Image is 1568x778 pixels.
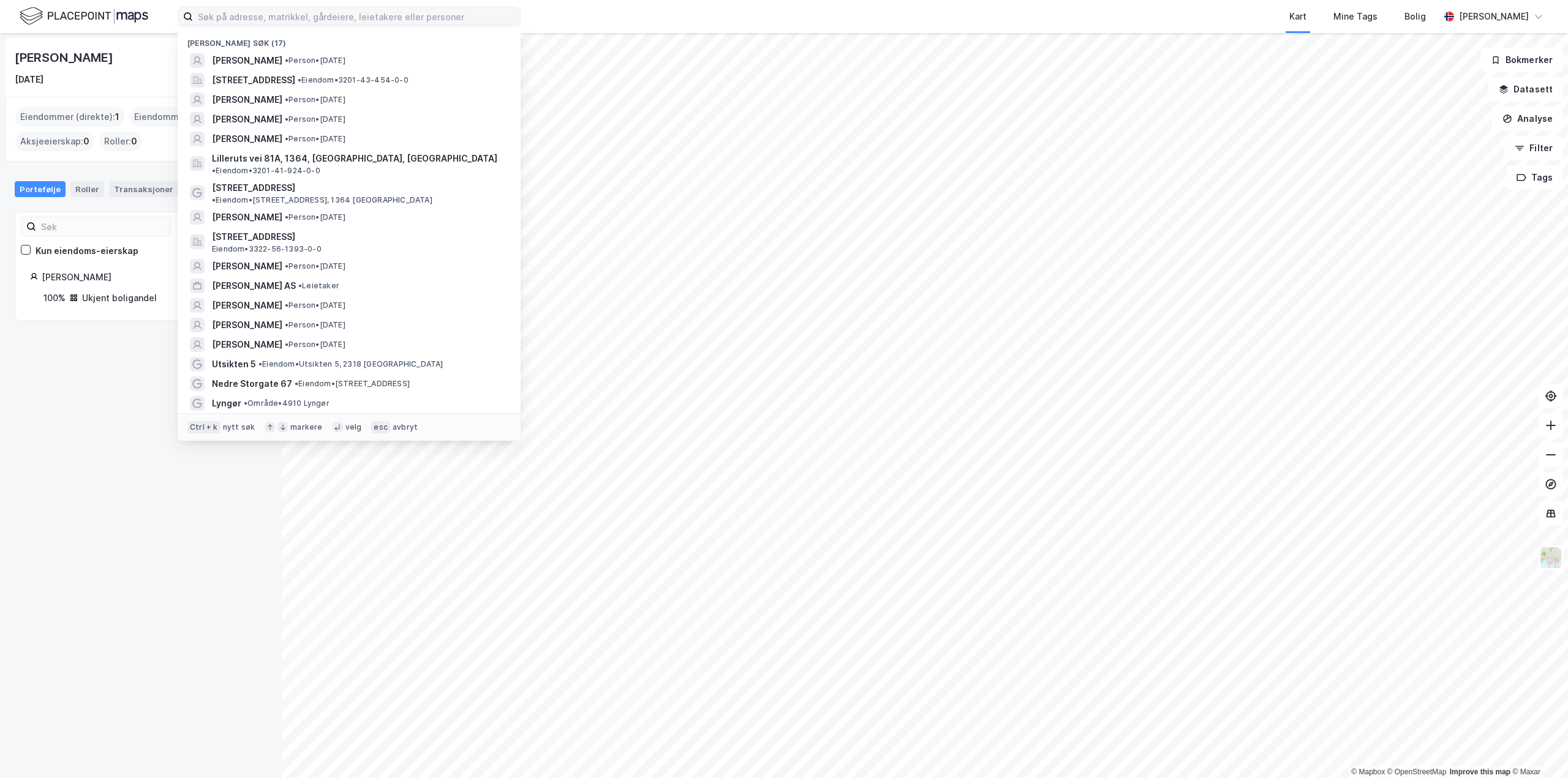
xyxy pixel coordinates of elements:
span: Eiendom • 3201-41-924-0-0 [212,166,320,176]
div: [PERSON_NAME] [42,270,252,285]
span: 0 [83,134,89,149]
div: Kun eiendoms-eierskap [36,244,138,258]
div: [PERSON_NAME] [15,48,115,67]
span: Lilleruts vei 81A, 1364, [GEOGRAPHIC_DATA], [GEOGRAPHIC_DATA] [212,151,497,166]
span: Person • [DATE] [285,56,345,65]
span: [STREET_ADDRESS] [212,230,506,244]
input: Søk på adresse, matrikkel, gårdeiere, leietakere eller personer [193,7,520,26]
div: Portefølje [15,181,66,197]
span: Lyngør [212,396,241,411]
div: Bolig [1404,9,1426,24]
span: Person • [DATE] [285,301,345,310]
span: [PERSON_NAME] [212,210,282,225]
span: Eiendom • [STREET_ADDRESS], 1364 [GEOGRAPHIC_DATA] [212,195,432,205]
div: avbryt [393,422,418,432]
span: Utsikten 5 [212,357,256,372]
span: Eiendom • Utsikten 5, 2318 [GEOGRAPHIC_DATA] [258,359,443,369]
span: [PERSON_NAME] AS [212,279,296,293]
div: esc [371,421,390,433]
span: [PERSON_NAME] [212,53,282,68]
span: • [285,95,288,104]
button: Analyse [1492,107,1563,131]
div: 100% [43,291,66,305]
div: [PERSON_NAME] søk (17) [178,29,521,51]
button: Datasett [1488,77,1563,102]
div: Aksjeeierskap : [15,132,94,151]
a: Mapbox [1351,768,1385,776]
span: [PERSON_NAME] [212,92,282,107]
button: Bokmerker [1480,48,1563,72]
span: • [285,320,288,329]
span: Person • [DATE] [285,212,345,222]
span: • [298,281,302,290]
img: logo.f888ab2527a4732fd821a326f86c7f29.svg [20,6,148,27]
span: [PERSON_NAME] [212,298,282,313]
span: • [298,75,301,84]
span: [STREET_ADDRESS] [212,181,295,195]
span: • [285,134,288,143]
span: [PERSON_NAME] [212,337,282,352]
span: • [285,301,288,310]
span: 1 [115,110,119,124]
div: [PERSON_NAME] [1459,9,1529,24]
span: Eiendom • 3201-43-454-0-0 [298,75,409,85]
span: Person • [DATE] [285,134,345,144]
div: nytt søk [223,422,255,432]
div: velg [345,422,362,432]
span: • [212,195,216,204]
button: Tags [1506,165,1563,190]
iframe: Chat Widget [1507,719,1568,778]
img: Z [1539,546,1562,569]
span: Nedre Storgate 67 [212,376,292,391]
div: Kontrollprogram for chat [1507,719,1568,778]
span: Person • [DATE] [285,340,345,350]
span: [PERSON_NAME] [212,318,282,332]
span: [PERSON_NAME] [212,112,282,127]
span: [STREET_ADDRESS] [212,73,295,88]
div: Mine Tags [1333,9,1378,24]
div: Ctrl + k [187,421,221,433]
div: [DATE] [15,72,43,87]
span: Område • 4910 Lyngør [244,398,330,408]
span: Person • [DATE] [285,261,345,271]
span: • [285,261,288,271]
span: Person • [DATE] [285,320,345,330]
span: [PERSON_NAME] [212,259,282,274]
div: markere [290,422,322,432]
span: • [244,398,247,408]
button: Filter [1504,136,1563,160]
input: Søk [36,217,170,236]
div: Ukjent boligandel [82,291,157,305]
a: OpenStreetMap [1387,768,1447,776]
span: [PERSON_NAME] [212,132,282,146]
span: • [258,359,262,368]
span: • [285,212,288,222]
div: Eiendommer (direkte) : [15,107,124,127]
span: • [212,166,216,175]
span: 0 [131,134,137,149]
div: Roller : [99,132,142,151]
span: Person • [DATE] [285,95,345,105]
span: Person • [DATE] [285,114,345,124]
span: • [285,340,288,349]
div: Kart [1289,9,1306,24]
a: Improve this map [1450,768,1510,776]
div: Eiendommer (Indirekte) : [129,107,247,127]
span: Eiendom • 3322-56-1393-0-0 [212,244,322,254]
div: Transaksjoner [109,181,178,197]
span: • [285,56,288,65]
span: • [295,379,298,388]
span: Eiendom • [STREET_ADDRESS] [295,379,410,389]
div: Roller [70,181,104,197]
span: • [285,114,288,124]
span: Leietaker [298,281,339,291]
